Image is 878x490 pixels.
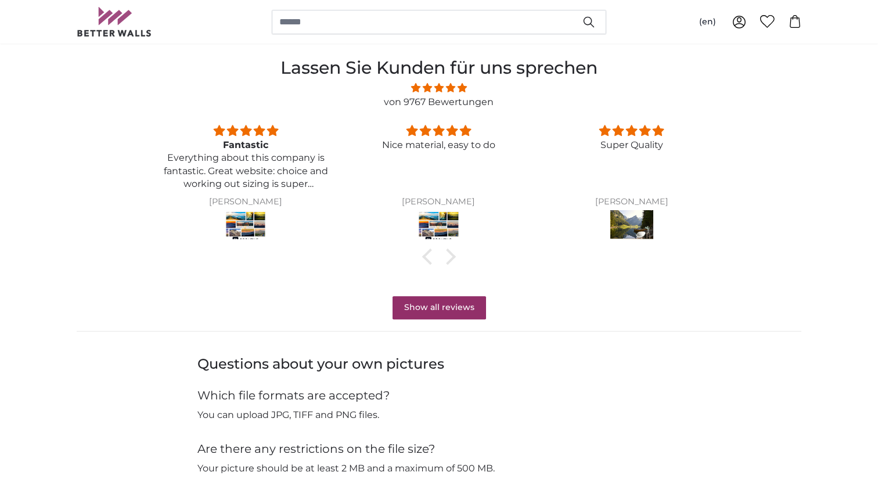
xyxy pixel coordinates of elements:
[197,462,681,475] p: Your picture should be at least 2 MB and a maximum of 500 MB.
[149,55,729,81] h2: Lassen Sie Kunden für uns sprechen
[149,81,729,95] span: 4.81 stars
[224,210,268,243] img: Stockfoto
[197,408,681,422] p: You can upload JPG, TIFF and PNG files.
[393,296,486,319] a: Show all reviews
[163,152,328,190] p: Everything about this company is fantastic. Great website: choice and working out sizing is super...
[549,197,714,207] div: [PERSON_NAME]
[549,123,714,139] div: 5 stars
[549,139,714,152] p: Super Quality
[163,139,328,152] div: Fantastic
[417,210,460,243] img: Stockfoto
[356,139,521,152] p: Nice material, easy to do
[356,123,521,139] div: 5 stars
[197,355,681,373] h3: Questions about your own pictures
[690,12,725,33] button: (en)
[356,197,521,207] div: [PERSON_NAME]
[163,123,328,139] div: 5 stars
[610,210,654,243] img: Fototapete Stilles Gewässer in den Bergen
[384,96,494,107] a: von 9767 Bewertungen
[197,441,681,457] h4: Are there any restrictions on the file size?
[77,7,152,37] img: Betterwalls
[163,197,328,207] div: [PERSON_NAME]
[197,387,681,403] h4: Which file formats are accepted?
